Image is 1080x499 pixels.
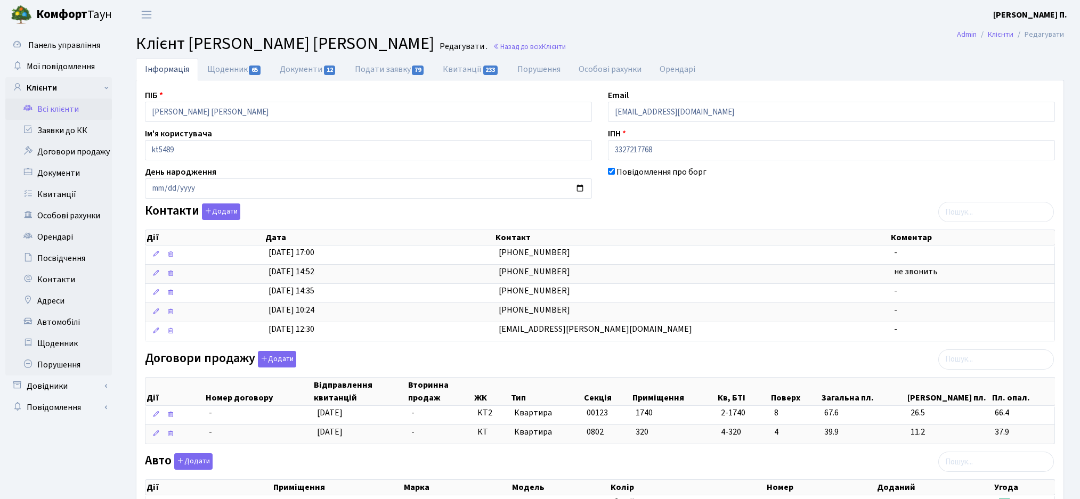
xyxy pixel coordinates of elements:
[36,6,87,23] b: Комфорт
[145,453,213,470] label: Авто
[890,230,1054,245] th: Коментар
[583,378,632,405] th: Секція
[766,480,876,495] th: Номер
[587,407,608,419] span: 00123
[258,351,296,367] button: Договори продажу
[499,247,570,258] span: [PHONE_NUMBER]
[5,184,112,205] a: Квитанції
[499,323,692,335] span: [EMAIL_ADDRESS][PERSON_NAME][DOMAIN_NAME]
[995,426,1050,438] span: 37.9
[133,6,160,23] button: Переключити навігацію
[894,247,897,258] span: -
[272,480,403,495] th: Приміщення
[636,407,653,419] span: 1740
[271,58,345,80] a: Документи
[494,230,890,245] th: Контакт
[145,203,240,220] label: Контакти
[145,351,296,367] label: Договори продажу
[434,58,508,80] a: Квитанції
[610,480,766,495] th: Колір
[608,89,629,102] label: Email
[721,407,766,419] span: 2-1740
[477,426,506,438] span: КТ
[5,56,112,77] a: Мої повідомлення
[437,42,488,52] small: Редагувати .
[894,304,897,316] span: -
[264,230,494,245] th: Дата
[774,407,816,419] span: 8
[269,304,314,316] span: [DATE] 10:24
[145,127,212,140] label: Ім'я користувача
[28,39,100,51] span: Панель управління
[27,61,95,72] span: Мої повідомлення
[5,248,112,269] a: Посвідчення
[5,312,112,333] a: Автомобілі
[587,426,604,438] span: 0802
[269,266,314,277] span: [DATE] 14:52
[136,31,434,56] span: Клієнт [PERSON_NAME] [PERSON_NAME]
[636,426,648,438] span: 320
[5,141,112,162] a: Договори продажу
[5,77,112,99] a: Клієнти
[202,203,240,220] button: Контакти
[894,266,938,277] span: не звонить
[721,426,766,438] span: 4-320
[499,304,570,316] span: [PHONE_NUMBER]
[511,480,609,495] th: Модель
[616,166,707,178] label: Повідомлення про борг
[5,375,112,397] a: Довідники
[5,397,112,418] a: Повідомлення
[403,480,511,495] th: Марка
[5,269,112,290] a: Контакти
[510,378,583,405] th: Тип
[608,127,626,140] label: ІПН
[508,58,570,80] a: Порушення
[317,426,343,438] span: [DATE]
[995,407,1050,419] span: 66.4
[324,66,336,75] span: 12
[145,230,264,245] th: Дії
[473,378,510,405] th: ЖК
[824,407,902,419] span: 67.6
[631,378,717,405] th: Приміщення
[477,407,506,419] span: КТ2
[941,23,1080,46] nav: breadcrumb
[5,333,112,354] a: Щоденник
[770,378,820,405] th: Поверх
[198,58,271,80] a: Щоденник
[499,266,570,277] span: [PHONE_NUMBER]
[5,226,112,248] a: Орендарі
[514,426,579,438] span: Квартира
[514,407,579,419] span: Квартира
[938,349,1054,370] input: Пошук...
[570,58,651,80] a: Особові рахунки
[145,378,205,405] th: Дії
[317,407,343,419] span: [DATE]
[136,58,198,80] a: Інформація
[346,58,434,80] a: Подати заявку
[1013,29,1064,40] li: Редагувати
[205,378,313,405] th: Номер договору
[938,202,1054,222] input: Пошук...
[5,290,112,312] a: Адреси
[36,6,112,24] span: Таун
[145,166,216,178] label: День народження
[411,426,415,438] span: -
[5,99,112,120] a: Всі клієнти
[269,247,314,258] span: [DATE] 17:00
[774,426,816,438] span: 4
[407,378,473,405] th: Вторинна продаж
[651,58,704,80] a: Орендарі
[938,452,1054,472] input: Пошук...
[11,4,32,26] img: logo.png
[894,285,897,297] span: -
[493,42,566,52] a: Назад до всіхКлієнти
[5,205,112,226] a: Особові рахунки
[209,426,212,438] span: -
[993,9,1067,21] a: [PERSON_NAME] П.
[824,426,902,438] span: 39.9
[991,378,1055,405] th: Пл. опал.
[957,29,977,40] a: Admin
[876,480,993,495] th: Доданий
